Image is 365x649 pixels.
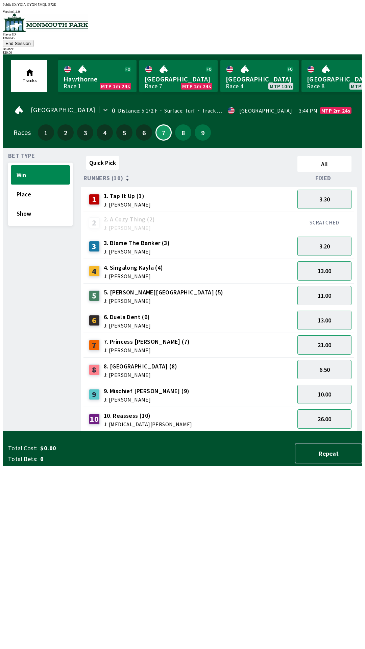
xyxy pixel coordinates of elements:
[319,195,330,203] span: 3.30
[83,175,295,182] div: Runners (10)
[145,83,162,89] div: Race 7
[3,36,362,40] div: 1364845
[182,83,211,89] span: MTP 2m 24s
[8,153,35,159] span: Bet Type
[139,60,218,92] a: [GEOGRAPHIC_DATA]Race 7MTP 2m 24s
[104,288,223,297] span: 5. [PERSON_NAME][GEOGRAPHIC_DATA] (5)
[3,40,33,47] button: End Session
[195,124,211,141] button: 9
[40,444,147,452] span: $0.00
[59,130,72,135] span: 2
[226,75,293,83] span: [GEOGRAPHIC_DATA]
[297,190,351,209] button: 3.30
[3,3,362,6] div: Public ID:
[104,422,192,427] span: J: [MEDICAL_DATA][PERSON_NAME]
[157,107,195,114] span: Surface: Turf
[299,108,317,113] span: 3:44 PM
[17,171,64,179] span: Win
[8,444,38,452] span: Total Cost:
[11,204,70,223] button: Show
[58,60,137,92] a: HawthorneRace 1MTP 1m 24s
[3,32,362,36] div: Player ID
[89,414,100,425] div: 10
[138,130,150,135] span: 6
[319,242,330,250] span: 3.20
[89,241,100,252] div: 3
[86,156,119,170] button: Quick Pick
[297,385,351,404] button: 10.00
[318,267,331,275] span: 13.00
[83,175,123,181] span: Runners (10)
[104,387,190,395] span: 9. Mischief [PERSON_NAME] (9)
[89,389,100,400] div: 9
[104,347,190,353] span: J: [PERSON_NAME]
[196,130,209,135] span: 9
[104,273,163,279] span: J: [PERSON_NAME]
[89,290,100,301] div: 5
[17,210,64,217] span: Show
[104,411,192,420] span: 10. Reassess (10)
[89,194,100,205] div: 1
[57,124,74,141] button: 2
[297,219,351,226] div: SCRATCHED
[3,10,362,14] div: Version 1.4.0
[297,261,351,281] button: 13.00
[195,107,255,114] span: Track Condition: Firm
[8,455,38,463] span: Total Bets:
[11,185,70,204] button: Place
[104,323,151,328] span: J: [PERSON_NAME]
[104,313,151,321] span: 6. Duela Dent (6)
[64,75,131,83] span: Hawthorne
[89,159,116,167] span: Quick Pick
[104,362,177,371] span: 8. [GEOGRAPHIC_DATA] (8)
[297,286,351,305] button: 11.00
[38,124,54,141] button: 1
[18,3,56,6] span: YQIA-GYXN-5MQL-B72E
[295,443,362,463] button: Repeat
[145,75,212,83] span: [GEOGRAPHIC_DATA]
[98,130,111,135] span: 4
[3,47,362,51] div: Balance
[97,124,113,141] button: 4
[79,130,92,135] span: 3
[89,315,100,326] div: 6
[318,292,331,299] span: 11.00
[318,341,331,349] span: 21.00
[104,215,155,224] span: 2. A Cozy Thing (2)
[104,263,163,272] span: 4. Singalong Kayla (4)
[89,340,100,351] div: 7
[118,130,131,135] span: 5
[297,311,351,330] button: 13.00
[40,455,147,463] span: 0
[175,124,191,141] button: 8
[136,124,152,141] button: 6
[118,107,157,114] span: Distance: 5 1/2 F
[155,124,172,141] button: 7
[177,130,190,135] span: 8
[17,190,64,198] span: Place
[31,107,96,113] span: [GEOGRAPHIC_DATA]
[104,202,151,207] span: J: [PERSON_NAME]
[220,60,299,92] a: [GEOGRAPHIC_DATA]Race 4MTP 10m
[318,390,331,398] span: 10.00
[297,237,351,256] button: 3.20
[3,14,88,32] img: venue logo
[321,108,350,113] span: MTP 2m 24s
[307,83,324,89] div: Race 8
[297,156,351,172] button: All
[300,160,348,168] span: All
[295,175,354,182] div: Fixed
[116,124,132,141] button: 5
[239,108,292,113] div: [GEOGRAPHIC_DATA]
[3,51,362,54] div: $ 20.00
[77,124,93,141] button: 3
[11,165,70,185] button: Win
[104,337,190,346] span: 7. Princess [PERSON_NAME] (7)
[104,225,155,231] span: J: [PERSON_NAME]
[40,130,52,135] span: 1
[101,83,130,89] span: MTP 1m 24s
[89,364,100,375] div: 8
[297,360,351,379] button: 6.50
[89,217,100,228] div: 2
[315,175,331,181] span: Fixed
